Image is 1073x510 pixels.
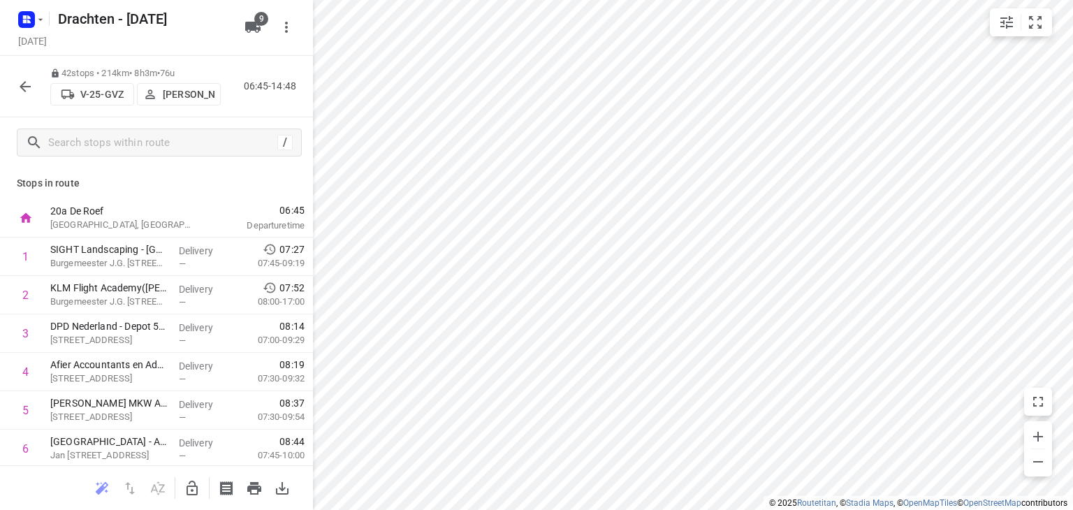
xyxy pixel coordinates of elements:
[277,135,293,150] div: /
[48,132,277,154] input: Search stops within route
[235,333,305,347] p: 07:00-09:29
[52,8,233,30] h5: Drachten - [DATE]
[263,281,277,295] svg: Early
[50,319,168,333] p: DPD Nederland - Depot 515 Tynaarlo(Martijn de Jong(wijziging via Laura Timmermans))
[179,398,231,411] p: Delivery
[240,481,268,494] span: Print route
[50,242,168,256] p: SIGHT Landscaping - Eelde(Lourens Vels)
[179,412,186,423] span: —
[179,436,231,450] p: Delivery
[22,442,29,456] div: 6
[22,289,29,302] div: 2
[22,365,29,379] div: 4
[235,410,305,424] p: 07:30-09:54
[235,449,305,462] p: 07:45-10:00
[212,203,305,217] span: 06:45
[963,498,1021,508] a: OpenStreetMap
[279,358,305,372] span: 08:19
[990,8,1052,36] div: small contained button group
[254,12,268,26] span: 9
[144,481,172,494] span: Sort by time window
[50,333,168,347] p: [STREET_ADDRESS]
[239,13,267,41] button: 9
[50,396,168,410] p: Moore MKW Assen(Marieke Davids)
[157,68,160,78] span: •
[179,258,186,269] span: —
[50,449,168,462] p: Jan Bommerstraat 1, Assen
[22,327,29,340] div: 3
[88,481,116,494] span: Reoptimize route
[235,295,305,309] p: 08:00-17:00
[212,481,240,494] span: Print shipping labels
[1021,8,1049,36] button: Fit zoom
[179,359,231,373] p: Delivery
[163,89,214,100] p: [PERSON_NAME]
[903,498,957,508] a: OpenMapTiles
[50,218,196,232] p: [GEOGRAPHIC_DATA], [GEOGRAPHIC_DATA]
[80,89,124,100] p: V-25-GVZ
[279,435,305,449] span: 08:44
[22,250,29,263] div: 1
[50,295,168,309] p: Burgemeester J.G. Legroweg 43, Eelde
[13,33,52,49] h5: Project date
[50,281,168,295] p: KLM Flight Academy(Ed Ruter)
[179,374,186,384] span: —
[268,481,296,494] span: Download route
[179,282,231,296] p: Delivery
[50,204,196,218] p: 20a De Roef
[50,67,221,80] p: 42 stops • 214km • 8h3m
[50,372,168,386] p: [STREET_ADDRESS]
[17,176,296,191] p: Stops in route
[212,219,305,233] p: Departure time
[179,451,186,461] span: —
[50,435,168,449] p: Univé Noord-Nederland - Assen(Rina Tuintjer)
[797,498,836,508] a: Routetitan
[235,256,305,270] p: 07:45-09:19
[993,8,1021,36] button: Map settings
[50,83,134,105] button: V-25-GVZ
[179,297,186,307] span: —
[846,498,893,508] a: Stadia Maps
[263,242,277,256] svg: Early
[179,321,231,335] p: Delivery
[279,281,305,295] span: 07:52
[137,83,221,105] button: [PERSON_NAME]
[179,335,186,346] span: —
[244,79,302,94] p: 06:45-14:48
[279,396,305,410] span: 08:37
[50,256,168,270] p: Burgemeester J.G. Legroweg 116, Eelde
[50,358,168,372] p: Afier Accountants en Adviseurs(Rolf Smid)
[116,481,144,494] span: Reverse route
[160,68,175,78] span: 76u
[22,404,29,417] div: 5
[235,372,305,386] p: 07:30-09:32
[179,244,231,258] p: Delivery
[178,474,206,502] button: Unlock route
[769,498,1067,508] li: © 2025 , © , © © contributors
[279,242,305,256] span: 07:27
[279,319,305,333] span: 08:14
[50,410,168,424] p: [STREET_ADDRESS]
